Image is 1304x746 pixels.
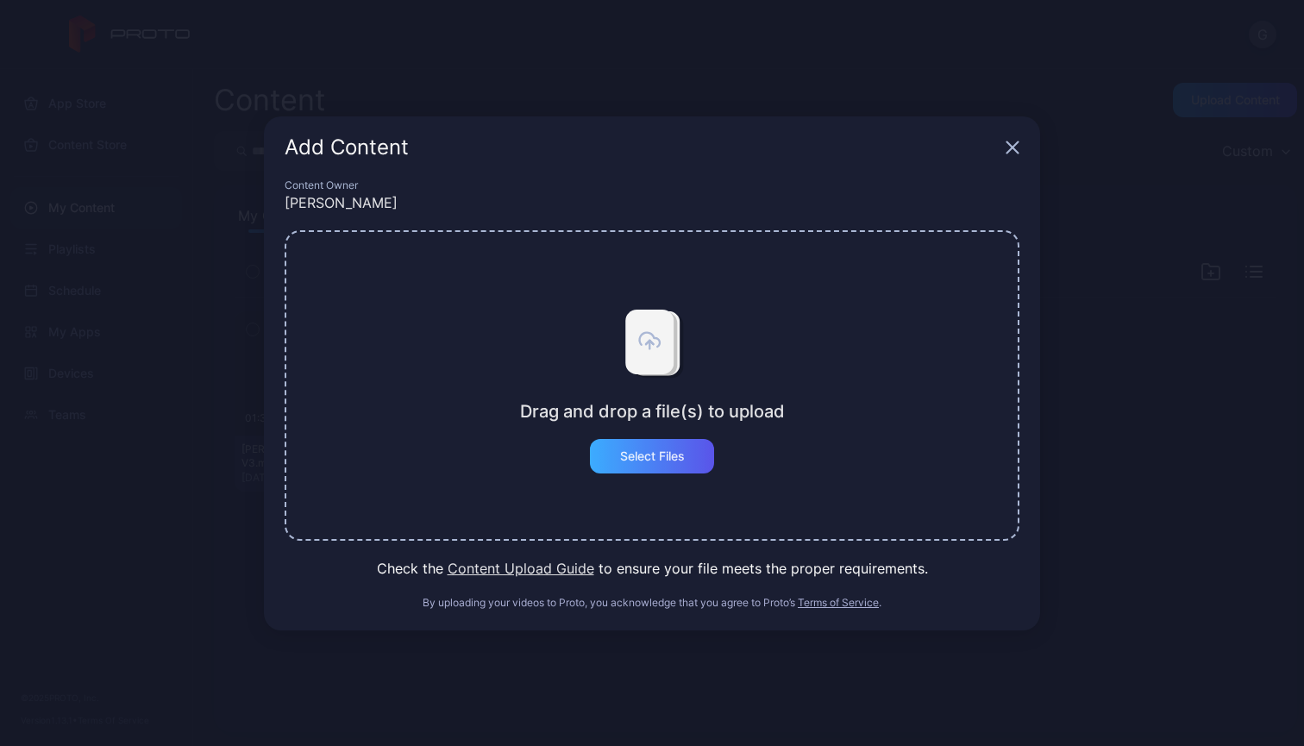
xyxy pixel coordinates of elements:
[285,192,1019,213] div: [PERSON_NAME]
[520,401,785,422] div: Drag and drop a file(s) to upload
[448,558,594,579] button: Content Upload Guide
[285,596,1019,610] div: By uploading your videos to Proto, you acknowledge that you agree to Proto’s .
[620,449,685,463] div: Select Files
[590,439,714,473] button: Select Files
[285,179,1019,192] div: Content Owner
[798,596,879,610] button: Terms of Service
[285,137,999,158] div: Add Content
[285,558,1019,579] div: Check the to ensure your file meets the proper requirements.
